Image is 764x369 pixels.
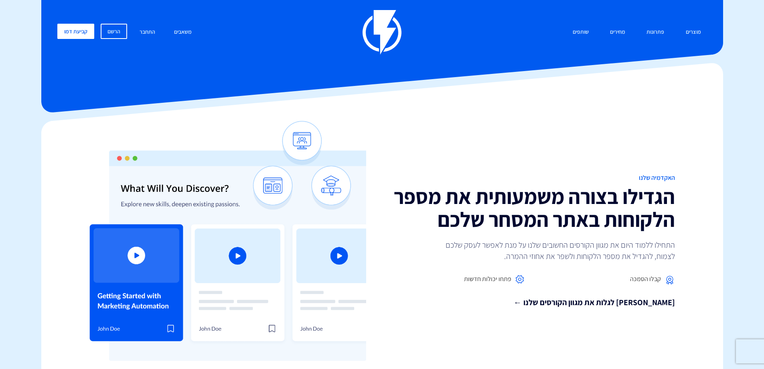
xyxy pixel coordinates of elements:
[388,185,675,231] h2: הגדילו בצורה משמעותית את מספר הלקוחות באתר המסחר שלכם
[604,24,631,41] a: מחירים
[388,297,675,308] a: [PERSON_NAME] לגלות את מגוון הקורסים שלנו ←
[101,24,127,39] a: הרשם
[630,275,661,284] span: קבלו הסמכה
[168,24,198,41] a: משאבים
[567,24,595,41] a: שותפים
[640,24,670,41] a: פתרונות
[388,174,675,181] h1: האקדמיה שלנו
[464,275,511,284] span: פתחו יכולות חדשות
[57,24,94,39] a: קביעת דמו
[134,24,161,41] a: התחבר
[680,24,707,41] a: מוצרים
[434,239,675,262] p: התחילו ללמוד היום את מגוון הקורסים החשובים שלנו על מנת לאפשר לעסק שלכם לצמוח, להגדיל את מספר הלקו...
